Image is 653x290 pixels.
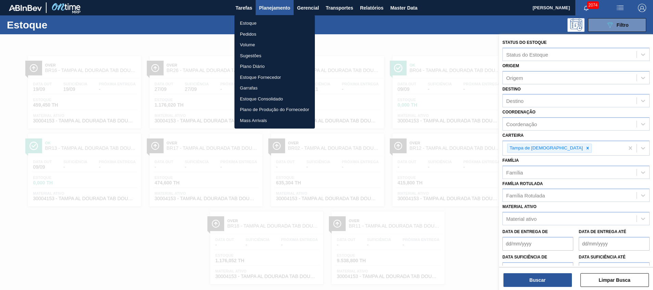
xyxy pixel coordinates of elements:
a: Plano Diário [234,61,315,72]
a: Estoque [234,18,315,29]
a: Mass Arrivals [234,115,315,126]
a: Plano de Produção do Fornecedor [234,104,315,115]
a: Garrafas [234,83,315,94]
a: Pedidos [234,29,315,40]
a: Estoque Consolidado [234,94,315,105]
a: Sugestões [234,50,315,61]
a: Estoque Fornecedor [234,72,315,83]
a: Volume [234,39,315,50]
